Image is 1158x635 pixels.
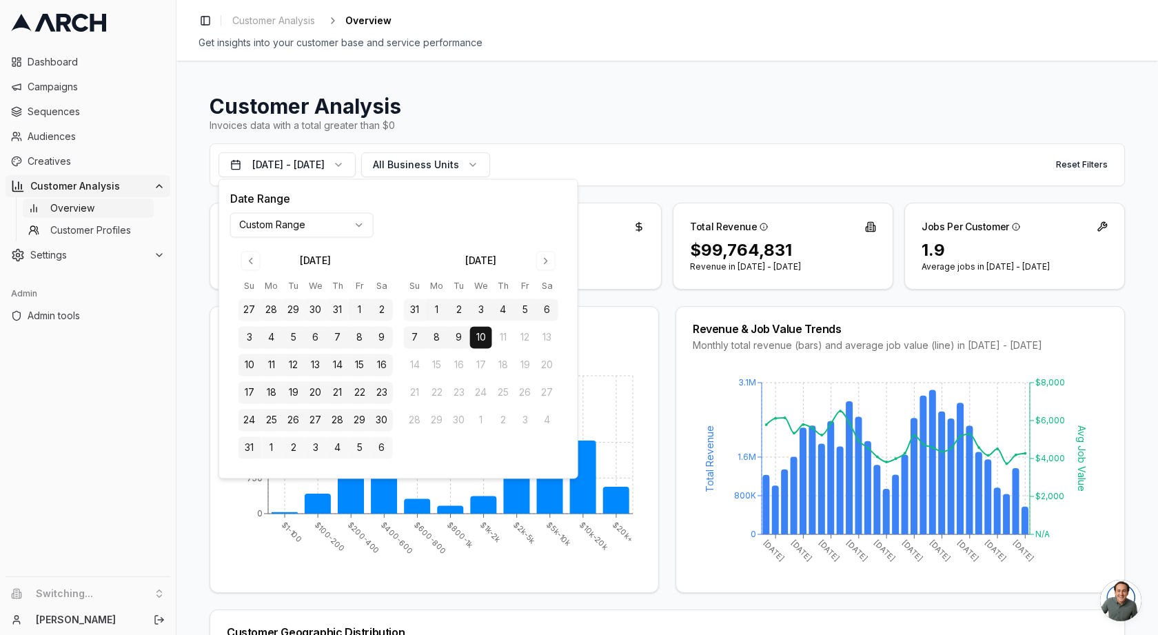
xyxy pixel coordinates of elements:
[349,437,371,459] button: 5
[470,299,492,321] button: 3
[227,11,392,30] nav: breadcrumb
[36,613,139,627] a: [PERSON_NAME]
[1011,538,1036,563] tspan: [DATE]
[327,299,349,321] button: 31
[283,437,305,459] button: 2
[465,254,496,268] div: [DATE]
[238,279,261,293] th: Sunday
[844,538,869,563] tspan: [DATE]
[327,354,349,376] button: 14
[283,382,305,404] button: 19
[6,244,170,266] button: Settings
[6,51,170,73] a: Dashboard
[900,538,925,563] tspan: [DATE]
[983,538,1008,563] tspan: [DATE]
[349,299,371,321] button: 1
[404,299,426,321] button: 31
[536,299,558,321] button: 6
[6,283,170,305] div: Admin
[412,520,449,556] tspan: $600-800
[6,101,170,123] a: Sequences
[305,299,327,321] button: 30
[261,382,283,404] button: 18
[219,152,356,177] button: [DATE] - [DATE]
[514,279,536,293] th: Friday
[210,94,1125,119] h1: Customer Analysis
[30,179,148,193] span: Customer Analysis
[283,279,305,293] th: Tuesday
[371,437,393,459] button: 6
[1048,154,1116,176] button: Reset Filters
[6,76,170,98] a: Campaigns
[283,354,305,376] button: 12
[349,354,371,376] button: 15
[448,279,470,293] th: Tuesday
[261,410,283,432] button: 25
[305,354,327,376] button: 13
[279,520,304,545] tspan: $1-100
[300,254,331,268] div: [DATE]
[693,323,1108,334] div: Revenue & Job Value Trends
[6,125,170,148] a: Audiences
[872,538,897,563] tspan: [DATE]
[232,14,315,28] span: Customer Analysis
[761,538,786,563] tspan: [DATE]
[1076,425,1088,492] tspan: Avg Job Value
[1035,453,1065,463] tspan: $4,000
[690,220,768,234] div: Total Revenue
[578,520,610,552] tspan: $10k-20k
[349,279,371,293] th: Friday
[1035,491,1064,501] tspan: $2,000
[426,299,448,321] button: 1
[922,239,1108,261] div: 1.9
[371,382,393,404] button: 23
[404,327,426,349] button: 7
[327,382,349,404] button: 21
[492,299,514,321] button: 4
[238,327,261,349] button: 3
[955,538,980,563] tspan: [DATE]
[247,473,263,483] tspan: 750
[241,251,261,270] button: Go to previous month
[305,410,327,432] button: 27
[478,520,503,545] tspan: $1k-2k
[514,299,536,321] button: 5
[371,299,393,321] button: 2
[6,305,170,327] a: Admin tools
[238,382,261,404] button: 17
[346,520,382,556] tspan: $200-400
[327,437,349,459] button: 4
[693,339,1108,352] div: Monthly total revenue (bars) and average job value (line) in [DATE] - [DATE]
[373,158,459,172] span: All Business Units
[238,354,261,376] button: 10
[6,175,170,197] button: Customer Analysis
[305,327,327,349] button: 6
[327,327,349,349] button: 7
[50,223,131,237] span: Customer Profiles
[448,327,470,349] button: 9
[28,130,165,143] span: Audiences
[928,538,953,563] tspan: [DATE]
[1035,529,1050,539] tspan: N/A
[50,201,94,215] span: Overview
[1035,377,1065,387] tspan: $8,000
[426,327,448,349] button: 8
[349,410,371,432] button: 29
[704,425,715,492] tspan: Total Revenue
[28,105,165,119] span: Sequences
[28,80,165,94] span: Campaigns
[238,437,261,459] button: 31
[28,309,165,323] span: Admin tools
[349,327,371,349] button: 8
[611,520,635,544] tspan: $20k+
[227,11,321,30] a: Customer Analysis
[426,279,448,293] th: Monday
[150,610,169,629] button: Log out
[349,382,371,404] button: 22
[23,199,154,218] a: Overview
[922,261,1108,272] p: Average jobs in [DATE] - [DATE]
[492,279,514,293] th: Thursday
[445,520,476,550] tspan: $800-1k
[536,279,558,293] th: Saturday
[817,538,842,563] tspan: [DATE]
